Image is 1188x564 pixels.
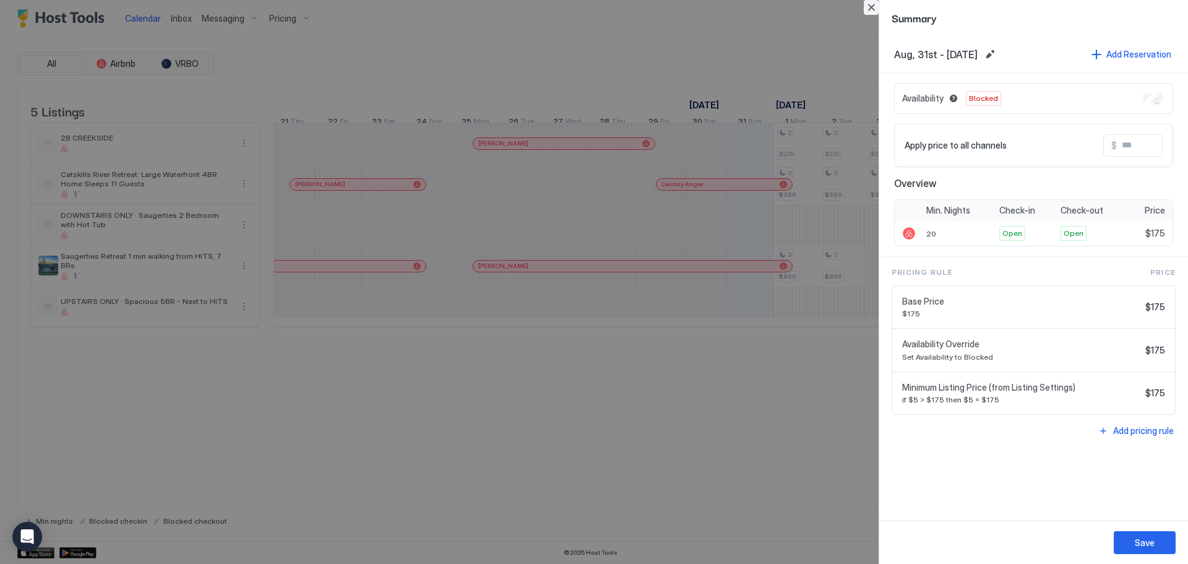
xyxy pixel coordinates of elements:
[983,47,997,62] button: Edit date range
[905,140,1007,151] span: Apply price to all channels
[1145,205,1165,216] span: Price
[894,48,978,61] span: Aug, 31st - [DATE]
[1135,536,1155,549] div: Save
[902,395,1140,404] span: if $5 > $175 then $5 = $175
[1113,424,1174,437] div: Add pricing rule
[894,177,1173,189] span: Overview
[1106,48,1171,61] div: Add Reservation
[999,205,1035,216] span: Check-in
[892,267,952,278] span: Pricing Rule
[902,296,1140,307] span: Base Price
[1145,345,1165,356] span: $175
[902,309,1140,318] span: $175
[892,10,1176,25] span: Summary
[902,339,1140,350] span: Availability Override
[1145,228,1165,239] span: $175
[1064,228,1083,239] span: Open
[1111,140,1117,151] span: $
[1150,267,1176,278] span: Price
[1114,531,1176,554] button: Save
[902,382,1140,393] span: Minimum Listing Price (from Listing Settings)
[1090,46,1173,63] button: Add Reservation
[1002,228,1022,239] span: Open
[926,229,936,238] span: 20
[926,205,970,216] span: Min. Nights
[902,93,944,104] span: Availability
[1145,302,1165,313] span: $175
[12,522,42,552] div: Open Intercom Messenger
[902,352,1140,362] span: Set Availability to Blocked
[1096,422,1176,439] button: Add pricing rule
[969,93,998,104] span: Blocked
[1061,205,1103,216] span: Check-out
[1145,388,1165,399] span: $175
[946,91,961,106] button: Blocked dates override all pricing rules and remain unavailable until manually unblocked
